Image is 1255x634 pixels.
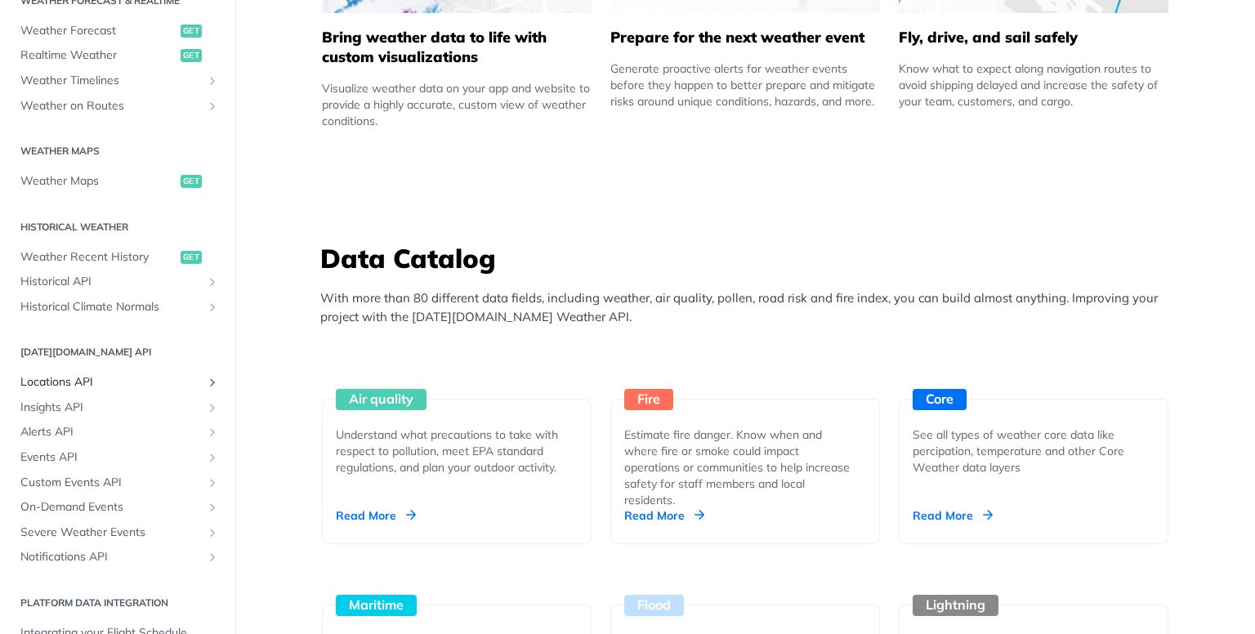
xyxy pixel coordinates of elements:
div: Read More [913,507,993,524]
button: Show subpages for Events API [206,451,219,464]
a: Severe Weather EventsShow subpages for Severe Weather Events [12,520,223,545]
button: Show subpages for Historical Climate Normals [206,301,219,314]
div: Core [913,389,967,410]
span: On-Demand Events [20,499,202,516]
button: Show subpages for Custom Events API [206,476,219,489]
a: Historical Climate NormalsShow subpages for Historical Climate Normals [12,295,223,319]
div: Generate proactive alerts for weather events before they happen to better prepare and mitigate ri... [610,60,880,109]
span: Insights API [20,400,202,416]
button: Show subpages for Historical API [206,275,219,288]
div: Lightning [913,595,998,616]
a: Weather Recent Historyget [12,245,223,270]
span: Locations API [20,374,202,391]
h2: Platform DATA integration [12,596,223,610]
span: Weather Forecast [20,23,176,39]
span: Alerts API [20,424,202,440]
span: get [181,25,202,38]
div: Know what to expect along navigation routes to avoid shipping delayed and increase the safety of ... [899,60,1168,109]
h2: Historical Weather [12,220,223,234]
div: Visualize weather data on your app and website to provide a highly accurate, custom view of weath... [322,80,592,129]
a: Custom Events APIShow subpages for Custom Events API [12,471,223,495]
a: Realtime Weatherget [12,43,223,68]
button: Show subpages for Insights API [206,401,219,414]
span: Custom Events API [20,475,202,491]
a: Events APIShow subpages for Events API [12,445,223,470]
span: get [181,175,202,188]
h5: Bring weather data to life with custom visualizations [322,28,592,67]
div: Understand what precautions to take with respect to pollution, meet EPA standard regulations, and... [336,426,565,475]
span: Events API [20,449,202,466]
a: Alerts APIShow subpages for Alerts API [12,420,223,444]
div: Air quality [336,389,427,410]
span: Weather Timelines [20,73,202,89]
button: Show subpages for Locations API [206,376,219,389]
div: Fire [624,389,673,410]
a: Weather TimelinesShow subpages for Weather Timelines [12,69,223,93]
a: Notifications APIShow subpages for Notifications API [12,545,223,569]
a: Locations APIShow subpages for Locations API [12,370,223,395]
button: Show subpages for Weather on Routes [206,100,219,113]
span: Weather on Routes [20,98,202,114]
span: Weather Recent History [20,249,176,266]
h5: Fly, drive, and sail safely [899,28,1168,47]
span: Severe Weather Events [20,525,202,541]
h2: Weather Maps [12,144,223,158]
div: Maritime [336,595,417,616]
button: Show subpages for Notifications API [206,551,219,564]
span: get [181,49,202,62]
a: Insights APIShow subpages for Insights API [12,395,223,420]
a: Air quality Understand what precautions to take with respect to pollution, meet EPA standard regu... [315,338,598,544]
h2: [DATE][DOMAIN_NAME] API [12,345,223,359]
p: With more than 80 different data fields, including weather, air quality, pollen, road risk and fi... [320,289,1178,326]
button: Show subpages for Weather Timelines [206,74,219,87]
a: Fire Estimate fire danger. Know when and where fire or smoke could impact operations or communiti... [604,338,887,544]
span: Historical Climate Normals [20,299,202,315]
a: On-Demand EventsShow subpages for On-Demand Events [12,495,223,520]
div: Read More [336,507,416,524]
a: Weather Mapsget [12,169,223,194]
div: See all types of weather core data like percipation, temperature and other Core Weather data layers [913,426,1141,475]
div: Read More [624,507,704,524]
div: Estimate fire danger. Know when and where fire or smoke could impact operations or communities to... [624,426,853,508]
span: Notifications API [20,549,202,565]
button: Show subpages for Alerts API [206,426,219,439]
span: Weather Maps [20,173,176,190]
a: Historical APIShow subpages for Historical API [12,270,223,294]
span: Historical API [20,274,202,290]
h5: Prepare for the next weather event [610,28,880,47]
h3: Data Catalog [320,240,1178,276]
div: Flood [624,595,684,616]
a: Weather on RoutesShow subpages for Weather on Routes [12,94,223,118]
button: Show subpages for Severe Weather Events [206,526,219,539]
a: Weather Forecastget [12,19,223,43]
a: Core See all types of weather core data like percipation, temperature and other Core Weather data... [892,338,1175,544]
span: Realtime Weather [20,47,176,64]
button: Show subpages for On-Demand Events [206,501,219,514]
span: get [181,251,202,264]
